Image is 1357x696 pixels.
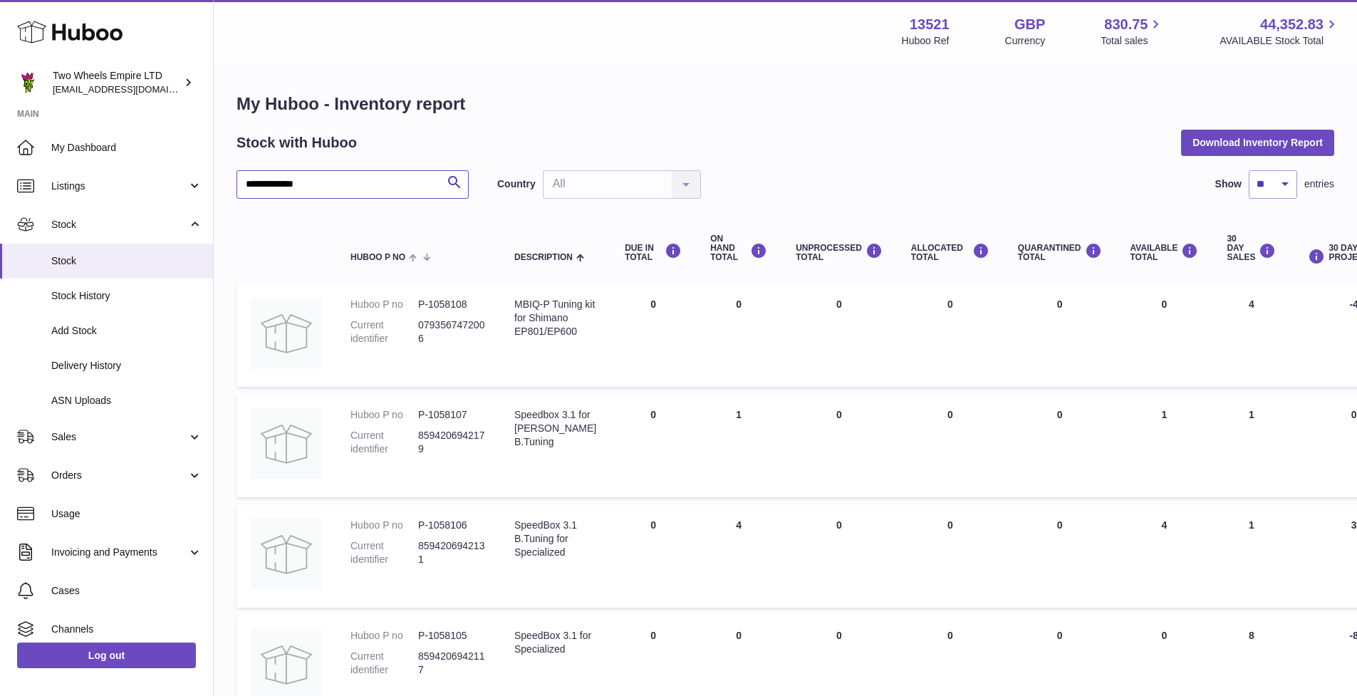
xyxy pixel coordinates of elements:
span: Description [514,253,573,262]
span: Stock [51,218,187,232]
dd: P-1058105 [418,629,486,643]
dt: Current identifier [350,650,418,677]
td: 4 [1116,504,1213,608]
td: 4 [1212,284,1290,387]
dd: P-1058107 [418,408,486,422]
span: Sales [51,430,187,444]
span: 830.75 [1104,15,1148,34]
dt: Current identifier [350,318,418,346]
span: Huboo P no [350,253,405,262]
span: Usage [51,507,202,521]
div: AVAILABLE Total [1130,243,1199,262]
dt: Current identifier [350,429,418,456]
td: 1 [1212,504,1290,608]
a: 44,352.83 AVAILABLE Stock Total [1220,15,1340,48]
div: Speedbox 3.1 for [PERSON_NAME] B.Tuning [514,408,596,449]
span: entries [1304,177,1334,191]
td: 0 [897,504,1004,608]
td: 0 [610,394,696,497]
div: ON HAND Total [710,234,767,263]
td: 0 [610,504,696,608]
span: My Dashboard [51,141,202,155]
td: 1 [1212,394,1290,497]
dd: P-1058106 [418,519,486,532]
td: 0 [781,394,897,497]
span: 0 [1057,298,1063,310]
strong: GBP [1014,15,1045,34]
dt: Current identifier [350,539,418,566]
td: 0 [696,284,781,387]
span: Delivery History [51,359,202,373]
span: Add Stock [51,324,202,338]
td: 0 [781,284,897,387]
div: Huboo Ref [902,34,950,48]
td: 0 [781,504,897,608]
dd: 8594206942117 [418,650,486,677]
td: 1 [1116,394,1213,497]
strong: 13521 [910,15,950,34]
div: ALLOCATED Total [911,243,989,262]
div: SpeedBox 3.1 B.Tuning for Specialized [514,519,596,559]
dd: 0793567472006 [418,318,486,346]
td: 0 [897,394,1004,497]
img: product image [251,298,322,369]
button: Download Inventory Report [1181,130,1334,155]
td: 0 [897,284,1004,387]
span: Invoicing and Payments [51,546,187,559]
dt: Huboo P no [350,298,418,311]
img: justas@twowheelsempire.com [17,72,38,93]
span: 0 [1057,409,1063,420]
span: Channels [51,623,202,636]
dd: P-1058108 [418,298,486,311]
span: 0 [1057,630,1063,641]
span: Total sales [1101,34,1164,48]
span: Listings [51,180,187,193]
td: 0 [610,284,696,387]
span: AVAILABLE Stock Total [1220,34,1340,48]
div: DUE IN TOTAL [625,243,682,262]
a: Log out [17,643,196,668]
div: QUARANTINED Total [1018,243,1102,262]
label: Country [497,177,536,191]
td: 1 [696,394,781,497]
span: Stock History [51,289,202,303]
dd: 8594206942131 [418,539,486,566]
span: Stock [51,254,202,268]
span: Cases [51,584,202,598]
span: ASN Uploads [51,394,202,407]
a: 830.75 Total sales [1101,15,1164,48]
div: Currency [1005,34,1046,48]
span: [EMAIL_ADDRESS][DOMAIN_NAME] [53,83,209,95]
div: 30 DAY SALES [1227,234,1276,263]
div: Two Wheels Empire LTD [53,69,181,96]
div: UNPROCESSED Total [796,243,883,262]
dt: Huboo P no [350,408,418,422]
span: 44,352.83 [1260,15,1324,34]
div: MBIQ-P Tuning kit for Shimano EP801/EP600 [514,298,596,338]
dt: Huboo P no [350,519,418,532]
span: Orders [51,469,187,482]
img: product image [251,408,322,479]
h1: My Huboo - Inventory report [236,93,1334,115]
td: 4 [696,504,781,608]
div: SpeedBox 3.1 for Specialized [514,629,596,656]
label: Show [1215,177,1242,191]
dd: 8594206942179 [418,429,486,456]
td: 0 [1116,284,1213,387]
h2: Stock with Huboo [236,133,357,152]
dt: Huboo P no [350,629,418,643]
img: product image [251,519,322,590]
span: 0 [1057,519,1063,531]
